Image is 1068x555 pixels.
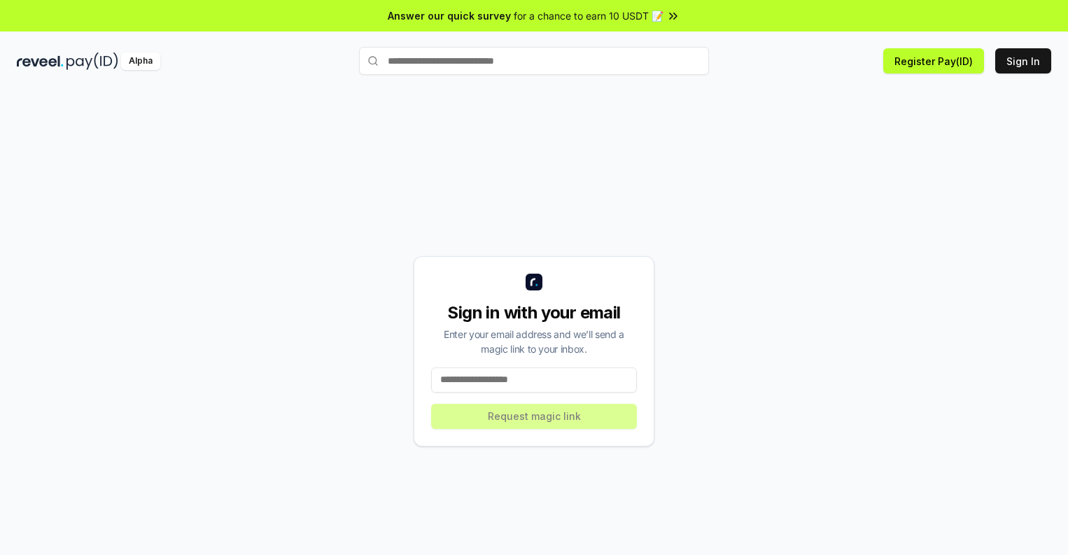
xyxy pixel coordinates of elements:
div: Enter your email address and we’ll send a magic link to your inbox. [431,327,637,356]
span: Answer our quick survey [388,8,511,23]
img: pay_id [66,52,118,70]
span: for a chance to earn 10 USDT 📝 [514,8,663,23]
div: Alpha [121,52,160,70]
img: reveel_dark [17,52,64,70]
div: Sign in with your email [431,302,637,324]
button: Sign In [995,48,1051,73]
img: logo_small [526,274,542,290]
button: Register Pay(ID) [883,48,984,73]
